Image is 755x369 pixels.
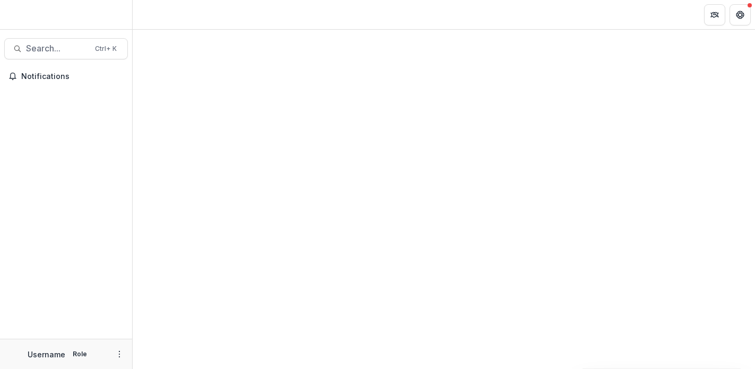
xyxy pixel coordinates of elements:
[28,349,65,360] p: Username
[4,38,128,59] button: Search...
[21,72,124,81] span: Notifications
[93,43,119,55] div: Ctrl + K
[26,43,89,54] span: Search...
[730,4,751,25] button: Get Help
[4,68,128,85] button: Notifications
[70,349,90,359] p: Role
[704,4,725,25] button: Partners
[113,348,126,361] button: More
[137,7,182,22] nav: breadcrumb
